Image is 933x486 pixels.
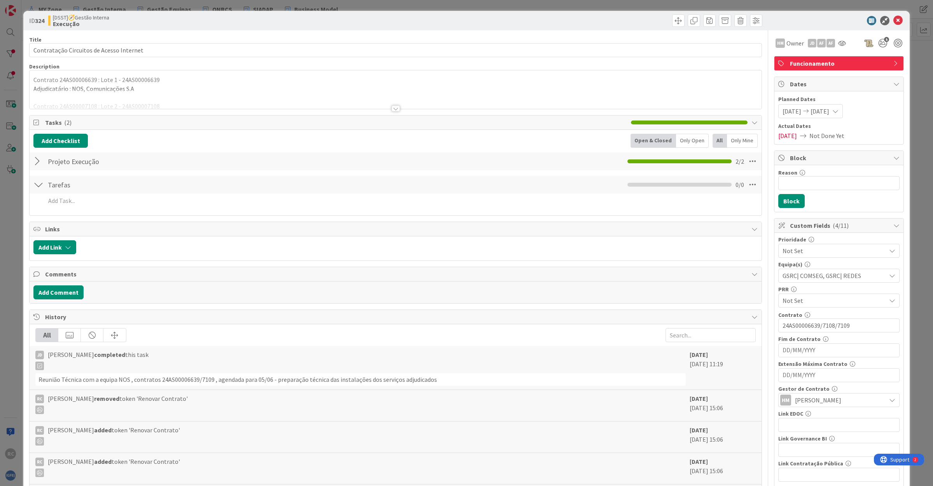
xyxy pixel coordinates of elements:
[45,224,748,234] span: Links
[16,1,35,10] span: Support
[53,21,109,27] b: Execução
[736,180,744,189] span: 0 / 0
[33,134,88,148] button: Add Checklist
[36,329,58,342] div: All
[40,3,42,9] div: 2
[778,122,900,130] span: Actual Dates
[45,312,748,322] span: History
[778,361,900,367] div: Extensão Máxima Contrato
[790,153,889,163] span: Block
[53,14,109,21] span: [DSST]🧭Gestão Interna
[783,344,895,357] input: DD/MM/YYYY
[776,38,785,48] div: HM
[676,134,709,148] div: Only Open
[790,221,889,230] span: Custom Fields
[778,194,805,208] button: Block
[35,351,44,359] div: JD
[631,134,676,148] div: Open & Closed
[713,134,727,148] div: All
[778,311,802,318] label: Contrato
[35,17,44,24] b: 324
[736,157,744,166] span: 2 / 2
[778,411,900,416] div: Link EDOC
[94,395,119,402] b: removed
[29,16,44,25] span: ID
[666,328,756,342] input: Search...
[778,436,900,441] div: Link Governance BI
[35,458,44,466] div: RC
[690,426,708,434] b: [DATE]
[811,107,829,116] span: [DATE]
[778,262,900,267] div: Equipa(s)
[45,154,220,168] input: Add Checklist...
[690,425,756,449] div: [DATE] 15:06
[790,79,889,89] span: Dates
[33,240,76,254] button: Add Link
[33,84,758,93] p: Adjudicatário : NOS, Comunicações S.A
[690,394,756,417] div: [DATE] 15:06
[48,425,180,446] span: [PERSON_NAME] token 'Renovar Contrato'
[29,43,762,57] input: type card name here...
[833,222,849,229] span: ( 4/11 )
[64,119,72,126] span: ( 2 )
[35,426,44,435] div: RC
[790,59,889,68] span: Funcionamento
[808,39,816,47] div: JD
[783,296,886,305] span: Not Set
[786,38,804,48] span: Owner
[48,394,188,414] span: [PERSON_NAME] token 'Renovar Contrato'
[35,395,44,403] div: RC
[778,287,900,292] div: PRR
[29,63,59,70] span: Description
[826,39,835,47] div: aF
[778,131,797,140] span: [DATE]
[778,336,900,342] div: Fim de Contrato
[778,461,900,466] div: Link Contratação Pública
[778,95,900,103] span: Planned Dates
[884,37,889,42] span: 5
[48,350,149,370] span: [PERSON_NAME] this task
[45,269,748,279] span: Comments
[783,369,895,382] input: DD/MM/YYYY
[783,245,882,256] span: Not Set
[783,271,886,280] span: GSRC| COMSEG, GSRC| REDES
[727,134,758,148] div: Only Mine
[94,351,125,358] b: completed
[795,395,841,405] span: [PERSON_NAME]
[783,107,801,116] span: [DATE]
[45,118,627,127] span: Tasks
[817,39,826,47] div: AF
[778,169,797,176] label: Reason
[45,178,220,192] input: Add Checklist...
[690,457,756,480] div: [DATE] 15:06
[33,76,160,84] span: Contrato 24AS00006639 : Lote 1 - 24AS00006639
[778,386,900,392] div: Gestor de Contrato
[33,285,84,299] button: Add Comment
[690,351,708,358] b: [DATE]
[780,395,791,406] div: HM
[809,131,844,140] span: Not Done Yet
[690,350,756,386] div: [DATE] 11:19
[94,426,112,434] b: added
[690,395,708,402] b: [DATE]
[690,458,708,465] b: [DATE]
[35,373,686,386] div: Reunião Técnica com a equipa NOS , contratos 24AS00006639/7109 , agendada para 05/06 - preparação...
[778,237,900,242] div: Prioridade
[94,458,112,465] b: added
[29,36,42,43] label: Title
[48,457,180,477] span: [PERSON_NAME] token 'Renovar Contrato'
